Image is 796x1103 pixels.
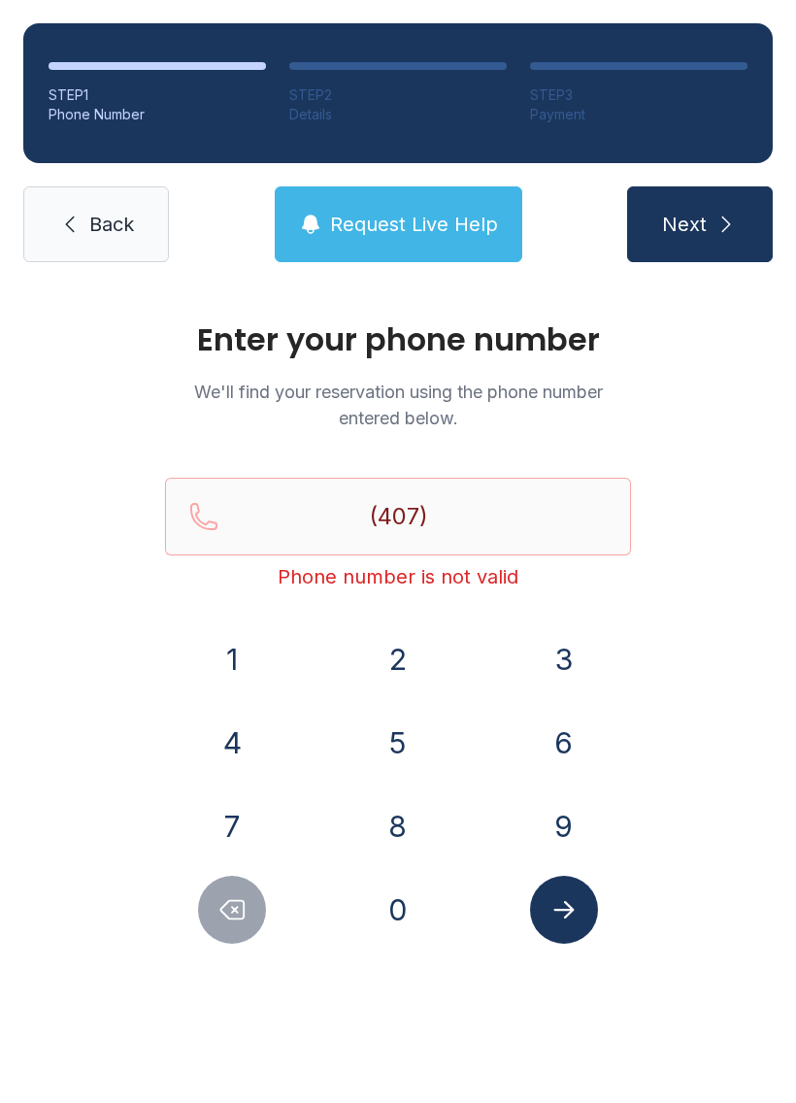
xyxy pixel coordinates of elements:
button: 1 [198,625,266,693]
p: We'll find your reservation using the phone number entered below. [165,379,631,431]
button: Delete number [198,876,266,944]
button: 0 [364,876,432,944]
div: STEP 3 [530,85,747,105]
div: Phone number is not valid [165,563,631,590]
div: Phone Number [49,105,266,124]
button: 7 [198,792,266,860]
div: Details [289,105,507,124]
div: Payment [530,105,747,124]
button: 6 [530,709,598,777]
button: Submit lookup form [530,876,598,944]
span: Request Live Help [330,211,498,238]
div: STEP 1 [49,85,266,105]
button: 3 [530,625,598,693]
button: 2 [364,625,432,693]
button: 5 [364,709,432,777]
div: STEP 2 [289,85,507,105]
span: Next [662,211,707,238]
h1: Enter your phone number [165,324,631,355]
input: Reservation phone number [165,478,631,555]
span: Back [89,211,134,238]
button: 8 [364,792,432,860]
button: 4 [198,709,266,777]
button: 9 [530,792,598,860]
